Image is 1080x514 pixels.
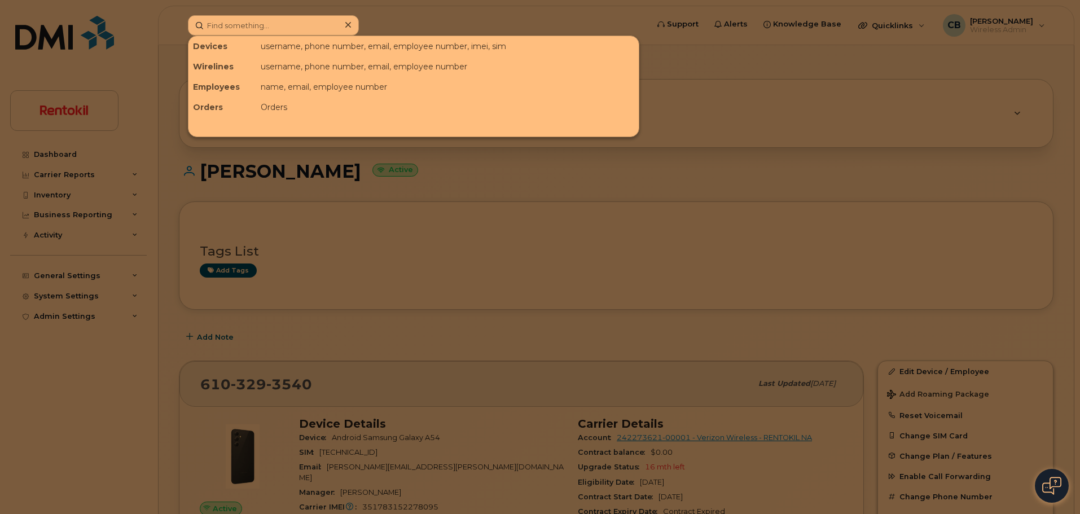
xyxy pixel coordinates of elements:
[256,56,639,77] div: username, phone number, email, employee number
[188,56,256,77] div: Wirelines
[188,97,256,117] div: Orders
[256,77,639,97] div: name, email, employee number
[256,97,639,117] div: Orders
[188,36,256,56] div: Devices
[1042,477,1061,495] img: Open chat
[188,77,256,97] div: Employees
[256,36,639,56] div: username, phone number, email, employee number, imei, sim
